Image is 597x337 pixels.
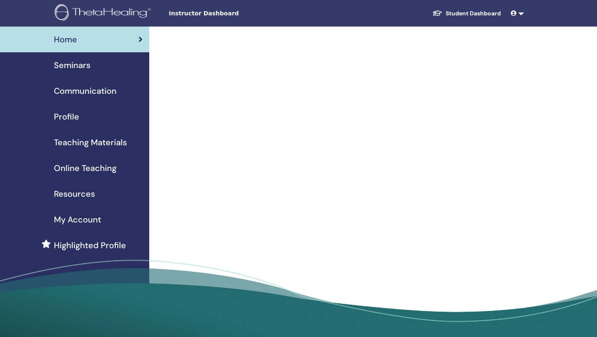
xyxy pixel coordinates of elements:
[426,6,507,21] a: Student Dashboard
[54,85,116,97] span: Communication
[54,136,127,149] span: Teaching Materials
[169,9,293,18] span: Instructor Dashboard
[54,162,116,174] span: Online Teaching
[54,213,101,226] span: My Account
[432,10,442,17] img: graduation-cap-white.svg
[54,33,77,46] span: Home
[55,4,154,23] img: logo.png
[54,110,79,123] span: Profile
[54,59,90,71] span: Seminars
[54,239,126,252] span: Highlighted Profile
[54,188,95,200] span: Resources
